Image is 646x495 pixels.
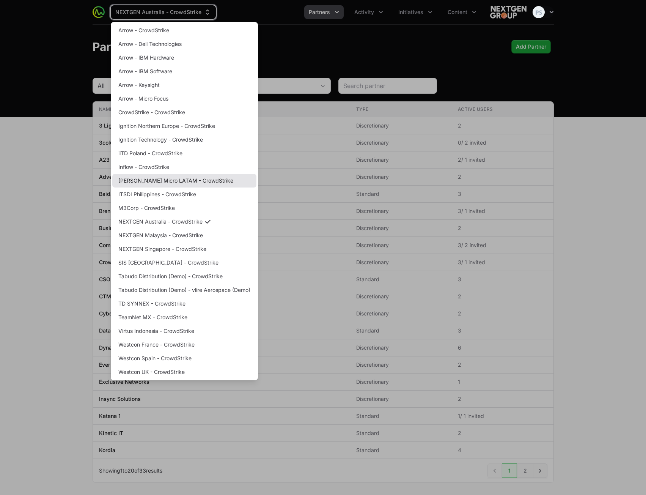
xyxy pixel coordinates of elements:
a: Arrow - IBM Software [112,65,256,78]
a: Arrow - Keysight [112,78,256,92]
img: Peter Spillane [533,6,545,18]
a: Virtus Indonesia - CrowdStrike [112,324,256,338]
a: M3Corp - CrowdStrike [112,201,256,215]
a: Arrow - IBM Hardware [112,51,256,65]
a: TeamNet MX - CrowdStrike [112,311,256,324]
div: Supplier switch menu [111,5,216,19]
a: Ignition Northern Europe - CrowdStrike [112,119,256,133]
div: Main navigation [105,5,481,19]
a: Arrow - Micro Focus [112,92,256,106]
a: TD SYNNEX - CrowdStrike [112,297,256,311]
a: NEXTGEN Malaysia - CrowdStrike [112,229,256,242]
a: NEXTGEN Australia - CrowdStrike [112,215,256,229]
a: Westcon France - CrowdStrike [112,338,256,352]
a: Ignition Technology - CrowdStrike [112,133,256,147]
a: Westcon Spain - CrowdStrike [112,352,256,365]
a: CrowdStrike - CrowdStrike [112,106,256,119]
a: Westcon UK - CrowdStrike [112,365,256,379]
a: NEXTGEN Singapore - CrowdStrike [112,242,256,256]
div: Open [315,78,330,93]
a: SIS [GEOGRAPHIC_DATA] - CrowdStrike [112,256,256,270]
a: Arrow - CrowdStrike [112,24,256,37]
a: Tabudo Distribution (Demo) - CrowdStrike [112,270,256,283]
a: Arrow - Dell Technologies [112,37,256,51]
a: Inflow - CrowdStrike [112,160,256,174]
a: ITSDI Philippines - CrowdStrike [112,188,256,201]
a: iiTD Poland - CrowdStrike [112,147,256,160]
a: [PERSON_NAME] Micro LATAM - CrowdStrike [112,174,256,188]
a: Tabudo Distribution (Demo) - vlire Aerospace (Demo) [112,283,256,297]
